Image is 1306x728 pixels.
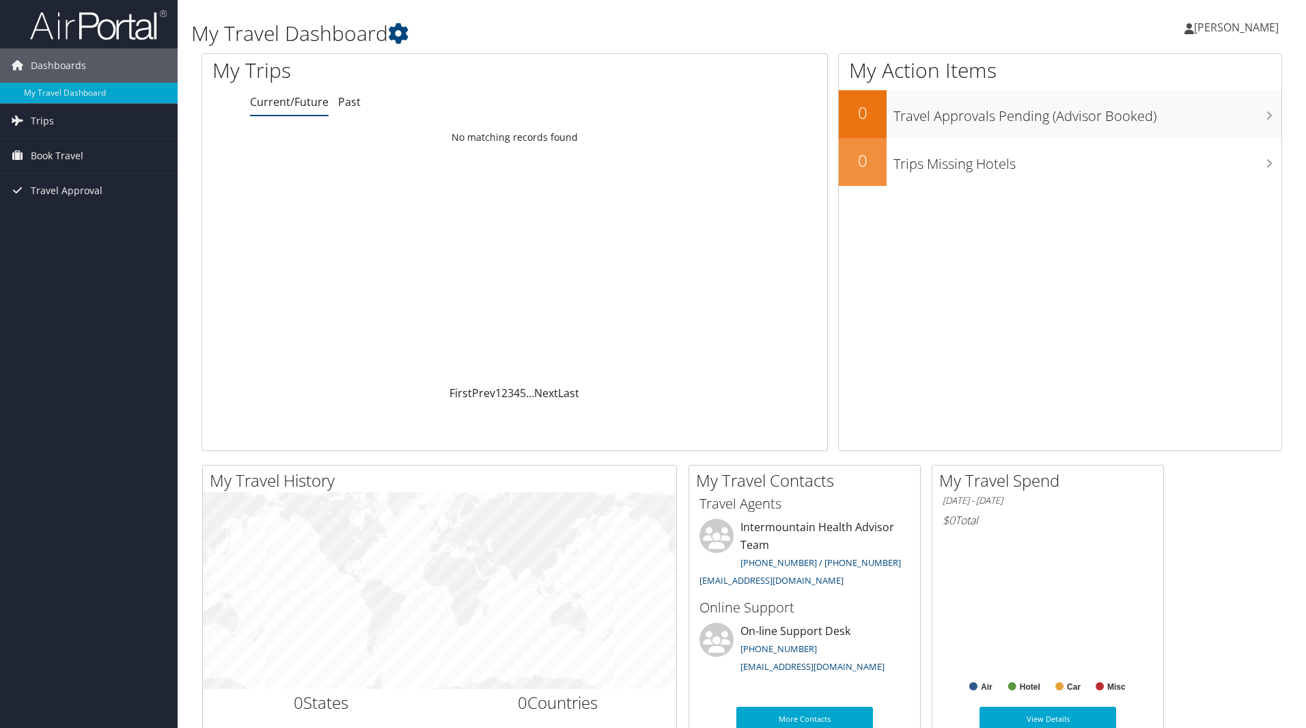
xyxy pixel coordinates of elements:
h6: [DATE] - [DATE] [943,494,1153,507]
img: airportal-logo.png [30,9,167,41]
span: Trips [31,104,54,138]
h6: Total [943,513,1153,528]
h2: Countries [450,691,667,714]
h2: My Travel Spend [939,469,1163,492]
a: 4 [514,386,520,401]
a: 0Trips Missing Hotels [839,138,1281,186]
span: Book Travel [31,139,83,173]
text: Car [1067,682,1081,692]
td: No matching records found [202,125,827,150]
a: [EMAIL_ADDRESS][DOMAIN_NAME] [740,660,885,673]
h2: My Travel Contacts [696,469,920,492]
a: Prev [472,386,495,401]
span: Dashboards [31,49,86,83]
a: 3 [508,386,514,401]
a: Last [558,386,579,401]
a: [PERSON_NAME] [1184,7,1292,48]
a: [PHONE_NUMBER] / [PHONE_NUMBER] [740,556,901,569]
a: 2 [501,386,508,401]
a: 5 [520,386,526,401]
span: … [526,386,534,401]
text: Misc [1107,682,1126,692]
a: 1 [495,386,501,401]
h2: My Travel History [210,469,676,492]
text: Air [981,682,992,692]
a: Past [338,94,361,109]
h1: My Travel Dashboard [191,19,926,48]
h2: 0 [839,101,887,124]
span: $0 [943,513,955,528]
h3: Online Support [699,598,910,617]
h1: My Trips [212,56,557,85]
a: First [449,386,472,401]
h3: Trips Missing Hotels [893,148,1281,174]
a: Next [534,386,558,401]
a: Current/Future [250,94,329,109]
h2: States [213,691,430,714]
a: [EMAIL_ADDRESS][DOMAIN_NAME] [699,574,844,587]
li: On-line Support Desk [693,623,917,679]
a: [PHONE_NUMBER] [740,643,817,655]
text: Hotel [1020,682,1040,692]
span: [PERSON_NAME] [1194,20,1279,35]
h2: 0 [839,149,887,172]
h3: Travel Approvals Pending (Advisor Booked) [893,100,1281,126]
li: Intermountain Health Advisor Team [693,519,917,592]
span: 0 [518,691,527,714]
span: 0 [294,691,303,714]
a: 0Travel Approvals Pending (Advisor Booked) [839,90,1281,138]
h3: Travel Agents [699,494,910,513]
h1: My Action Items [839,56,1281,85]
span: Travel Approval [31,174,102,208]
